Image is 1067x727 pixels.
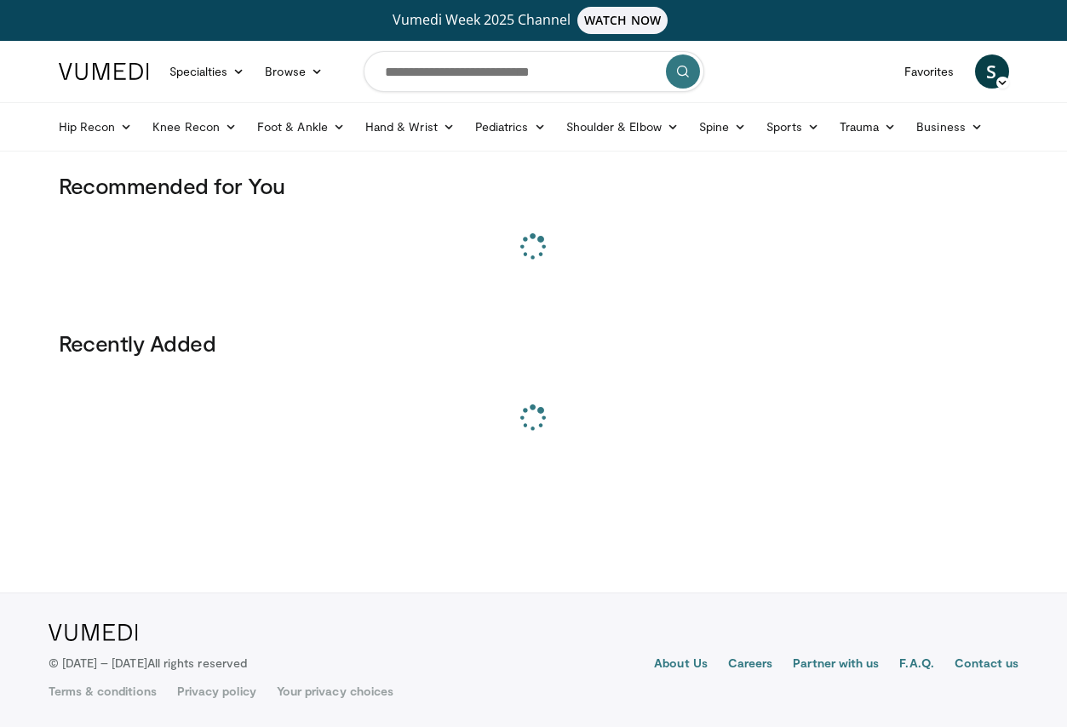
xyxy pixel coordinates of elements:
a: Spine [689,110,756,144]
a: Specialties [159,54,255,89]
a: Trauma [829,110,907,144]
img: VuMedi Logo [59,63,149,80]
a: Privacy policy [177,683,256,700]
a: Vumedi Week 2025 ChannelWATCH NOW [61,7,1007,34]
a: Your privacy choices [277,683,393,700]
h3: Recently Added [59,329,1009,357]
a: Partner with us [793,655,879,675]
a: Business [906,110,993,144]
span: All rights reserved [147,655,247,670]
a: Careers [728,655,773,675]
p: © [DATE] – [DATE] [49,655,248,672]
img: VuMedi Logo [49,624,138,641]
a: Hip Recon [49,110,143,144]
a: Knee Recon [142,110,247,144]
a: Terms & conditions [49,683,157,700]
a: F.A.Q. [899,655,933,675]
a: Foot & Ankle [247,110,355,144]
input: Search topics, interventions [364,51,704,92]
a: Pediatrics [465,110,556,144]
a: Sports [756,110,829,144]
a: Browse [255,54,333,89]
a: Favorites [894,54,965,89]
a: About Us [654,655,708,675]
span: WATCH NOW [577,7,668,34]
a: S [975,54,1009,89]
a: Hand & Wrist [355,110,465,144]
a: Contact us [955,655,1019,675]
a: Shoulder & Elbow [556,110,689,144]
h3: Recommended for You [59,172,1009,199]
